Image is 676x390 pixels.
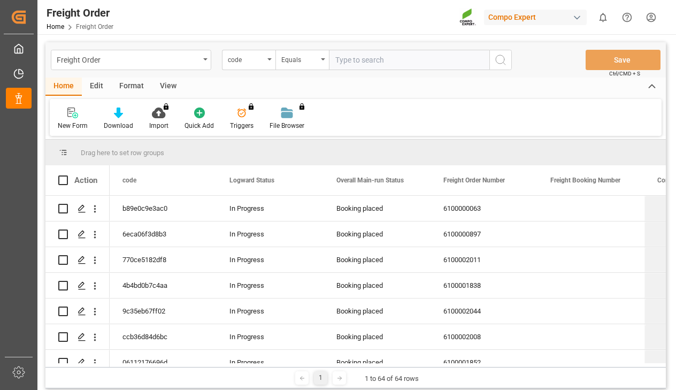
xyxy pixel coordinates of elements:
[431,196,537,221] div: 6100000063
[229,273,311,298] div: In Progress
[110,273,217,298] div: 4b4bd0b7c4aa
[45,196,110,221] div: Press SPACE to select this row.
[591,5,615,29] button: show 0 new notifications
[47,5,113,21] div: Freight Order
[586,50,660,70] button: Save
[82,78,111,96] div: Edit
[45,78,82,96] div: Home
[336,325,418,349] div: Booking placed
[104,121,133,131] div: Download
[222,50,275,70] button: open menu
[431,299,537,324] div: 6100002044
[443,177,505,184] span: Freight Order Number
[110,196,217,221] div: b89e0c9e3ac0
[431,324,537,349] div: 6100002008
[489,50,512,70] button: search button
[329,50,489,70] input: Type to search
[550,177,620,184] span: Freight Booking Number
[229,222,311,247] div: In Progress
[609,70,640,78] span: Ctrl/CMD + S
[58,121,88,131] div: New Form
[51,50,211,70] button: open menu
[185,121,214,131] div: Quick Add
[275,50,329,70] button: open menu
[431,350,537,375] div: 6100001852
[110,221,217,247] div: 6eca06f3d8b3
[110,247,217,272] div: 770ce5182df8
[45,324,110,350] div: Press SPACE to select this row.
[228,52,264,65] div: code
[484,7,591,27] button: Compo Expert
[110,350,217,375] div: 06112176696d
[45,273,110,299] div: Press SPACE to select this row.
[45,247,110,273] div: Press SPACE to select this row.
[615,5,639,29] button: Help Center
[336,299,418,324] div: Booking placed
[484,10,587,25] div: Compo Expert
[110,299,217,324] div: 9c35eb67ff02
[431,247,537,272] div: 6100002011
[74,175,97,185] div: Action
[45,299,110,324] div: Press SPACE to select this row.
[459,8,477,27] img: Screenshot%202023-09-29%20at%2010.02.21.png_1712312052.png
[81,149,164,157] span: Drag here to set row groups
[111,78,152,96] div: Format
[431,221,537,247] div: 6100000897
[47,23,64,30] a: Home
[152,78,185,96] div: View
[45,350,110,376] div: Press SPACE to select this row.
[229,196,311,221] div: In Progress
[365,373,419,384] div: 1 to 64 of 64 rows
[336,196,418,221] div: Booking placed
[336,273,418,298] div: Booking placed
[229,299,311,324] div: In Progress
[336,222,418,247] div: Booking placed
[110,324,217,349] div: ccb36d84d6bc
[229,248,311,272] div: In Progress
[45,221,110,247] div: Press SPACE to select this row.
[336,177,404,184] span: Overall Main-run Status
[281,52,318,65] div: Equals
[336,350,418,375] div: Booking placed
[336,248,418,272] div: Booking placed
[229,325,311,349] div: In Progress
[57,52,199,66] div: Freight Order
[314,371,327,385] div: 1
[229,350,311,375] div: In Progress
[122,177,136,184] span: code
[431,273,537,298] div: 6100001838
[229,177,274,184] span: Logward Status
